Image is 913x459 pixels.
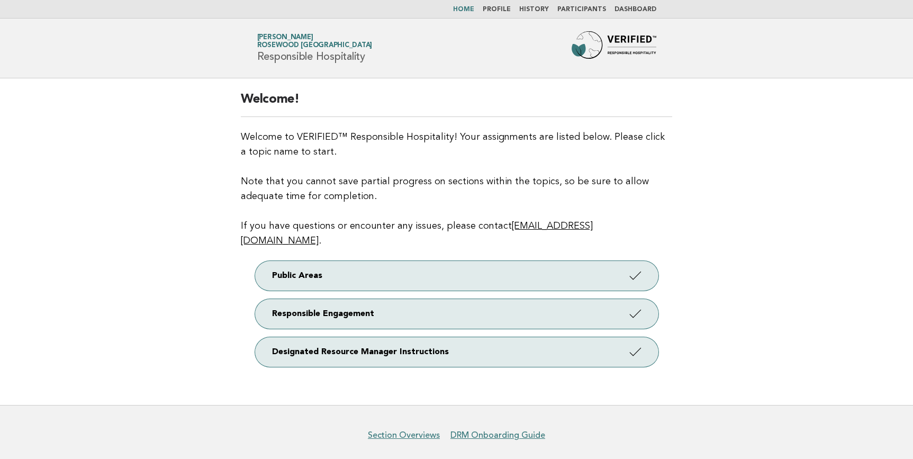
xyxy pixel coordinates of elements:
[241,130,672,248] p: Welcome to VERIFIED™ Responsible Hospitality! Your assignments are listed below. Please click a t...
[257,34,373,62] h1: Responsible Hospitality
[257,42,373,49] span: Rosewood [GEOGRAPHIC_DATA]
[241,91,672,117] h2: Welcome!
[450,430,545,440] a: DRM Onboarding Guide
[572,31,656,65] img: Forbes Travel Guide
[483,6,511,13] a: Profile
[257,34,373,49] a: [PERSON_NAME]Rosewood [GEOGRAPHIC_DATA]
[519,6,549,13] a: History
[453,6,474,13] a: Home
[614,6,656,13] a: Dashboard
[557,6,606,13] a: Participants
[255,299,658,329] a: Responsible Engagement
[368,430,440,440] a: Section Overviews
[255,261,658,291] a: Public Areas
[255,337,658,367] a: Designated Resource Manager Instructions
